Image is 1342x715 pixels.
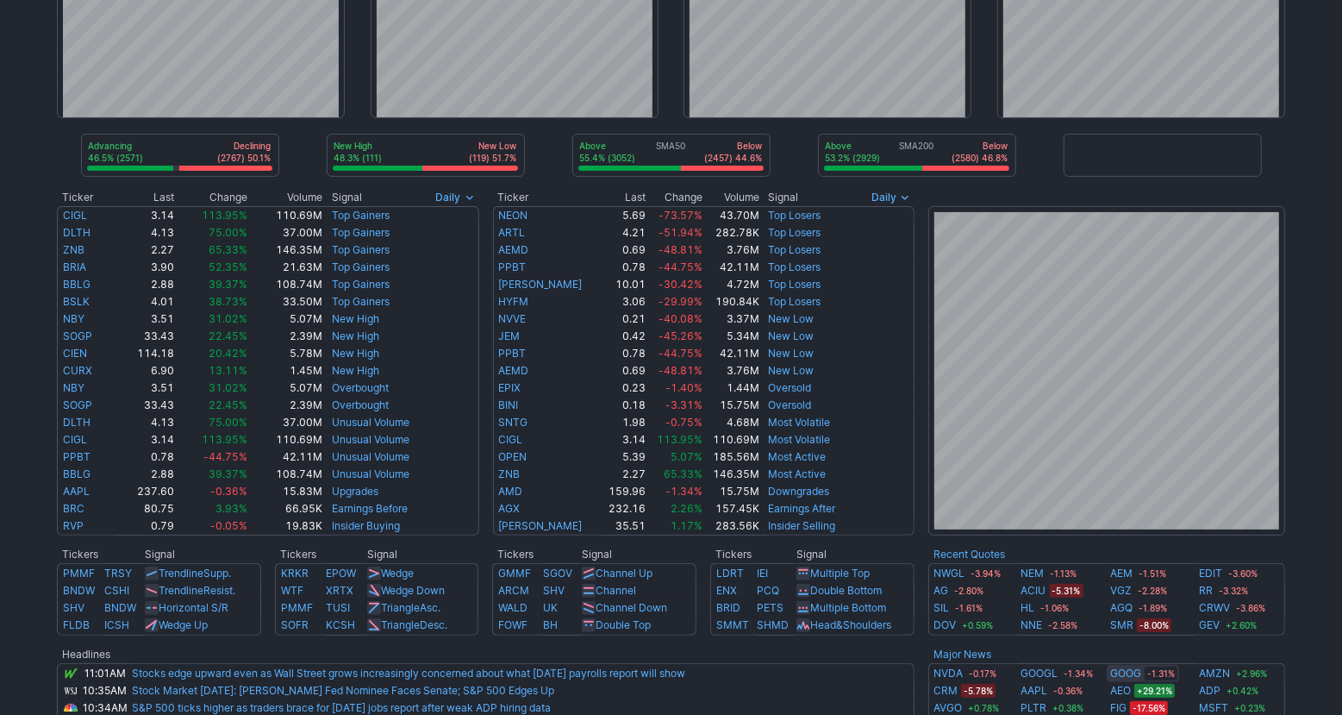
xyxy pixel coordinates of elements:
a: Upgrades [332,485,378,498]
a: NNE [1021,617,1043,634]
span: -1.40% [665,381,702,394]
td: 15.75M [703,397,761,414]
a: KCSH [326,618,355,631]
th: Last [601,189,647,206]
a: TRSY [104,567,132,580]
a: Wedge Down [381,584,445,597]
td: 10.01 [601,276,647,293]
p: Below [705,140,763,152]
td: 3.14 [115,206,175,224]
td: 5.78M [248,345,323,362]
p: Below [952,140,1008,152]
a: SOGP [63,398,92,411]
th: Ticker [493,189,601,206]
a: GMMF [498,567,531,580]
span: 31.02% [209,312,247,325]
span: 31.02% [209,381,247,394]
a: PPBT [499,260,527,273]
span: 39.37% [209,467,247,480]
a: Multiple Top [810,567,870,580]
td: 3.90 [115,259,175,276]
a: Top Losers [768,209,821,222]
a: HYFM [499,295,529,308]
td: 2.39M [248,397,323,414]
a: TrendlineResist. [159,584,235,597]
td: 5.07M [248,379,323,397]
td: 232.16 [601,500,647,517]
a: CSHI [104,584,129,597]
th: Last [115,189,175,206]
td: 3.06 [601,293,647,310]
a: CIGL [63,209,87,222]
td: 3.14 [115,431,175,448]
td: 4.13 [115,414,175,431]
a: LDRT [716,567,744,580]
a: FOWF [498,618,527,631]
a: DLTH [63,416,91,429]
p: Declining [218,140,272,152]
a: Insider Selling [768,519,835,532]
a: Unusual Volume [332,467,409,480]
a: S&P 500 ticks higher as traders brace for [DATE] jobs report after weak ADP hiring data [132,701,551,714]
td: 33.50M [248,293,323,310]
a: DOV [933,617,956,634]
td: 6.90 [115,362,175,379]
a: Downgrades [768,485,829,498]
a: HL [1021,599,1035,617]
a: PMMF [281,601,313,614]
div: SMA200 [824,140,1010,166]
p: 48.3% (111) [334,152,383,164]
td: 4.68M [703,414,761,431]
a: AEMD [499,243,529,256]
a: Channel [596,584,636,597]
td: 3.14 [601,431,647,448]
a: Top Gainers [332,260,390,273]
a: Major News [933,648,991,661]
a: Oversold [768,398,811,411]
a: CRM [933,682,958,699]
a: AEMD [499,364,529,377]
td: 108.74M [248,276,323,293]
span: 113.95% [657,433,702,446]
a: JEM [499,329,521,342]
a: CIEN [63,347,87,360]
a: FLDB [63,618,90,631]
a: AAPL [1021,682,1048,699]
td: 0.78 [601,345,647,362]
a: IEI [758,567,769,580]
a: Top Losers [768,226,821,239]
a: Multiple Bottom [810,601,886,614]
a: Head&Shoulders [810,618,891,631]
td: 33.43 [115,328,175,345]
a: Most Active [768,467,826,480]
td: 0.69 [601,362,647,379]
a: GEV [1200,617,1220,634]
td: 5.39 [601,448,647,466]
td: 4.21 [601,224,647,241]
a: Overbought [332,398,389,411]
a: AGQ [1110,599,1133,617]
span: -44.75% [659,347,702,360]
th: Change [646,189,703,206]
a: Earnings Before [332,502,408,515]
a: PETS [758,601,784,614]
a: Top Losers [768,295,821,308]
a: AMD [499,485,523,498]
td: 37.00M [248,224,323,241]
td: 0.78 [115,448,175,466]
a: SMR [1110,617,1133,634]
a: BSLK [63,295,90,308]
a: Earnings After [768,502,835,515]
a: BINI [499,398,519,411]
td: 0.21 [601,310,647,328]
a: Stocks edge upward even as Wall Street grows increasingly concerned about what [DATE] payrolls re... [132,667,685,680]
span: Desc. [420,618,447,631]
a: [PERSON_NAME] [499,278,583,291]
td: 0.78 [601,259,647,276]
td: 1.98 [601,414,647,431]
a: Channel Up [596,567,652,580]
p: 46.5% (2571) [89,152,144,164]
a: NEM [1021,565,1045,582]
td: 237.60 [115,483,175,500]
